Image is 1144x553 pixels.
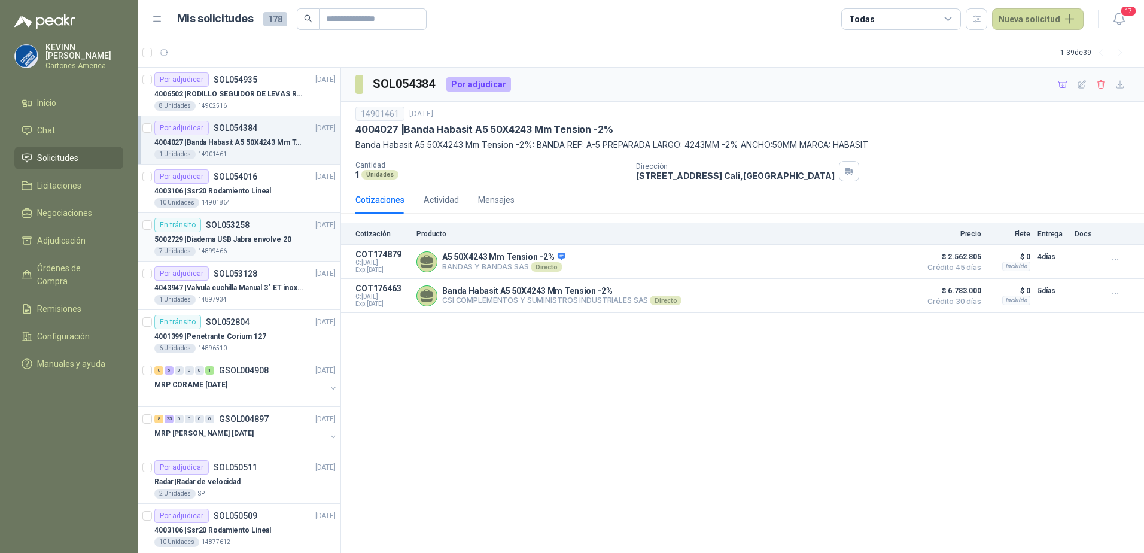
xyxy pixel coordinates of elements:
[37,262,112,288] span: Órdenes de Compra
[165,415,174,423] div: 25
[1120,5,1137,17] span: 17
[355,284,409,293] p: COT176463
[355,107,404,121] div: 14901461
[355,138,1130,151] p: Banda Habasit A5 50X4243 Mm Tension -2%: BANDA REF: A-5 PREPARADA LARGO: 4243MM -2% ANCHO:50MM MA...
[206,221,250,229] p: SOL053258
[531,262,562,272] div: Directo
[214,463,257,472] p: SOL050511
[636,162,835,171] p: Dirección
[138,165,340,213] a: Por adjudicarSOL054016[DATE] 4003106 |Ssr20 Rodamiento Lineal10 Unidades14901864
[138,262,340,310] a: Por adjudicarSOL053128[DATE] 4043947 |Valvula cuchilla Manual 3" ET inox T/LUG1 Unidades14897934
[14,92,123,114] a: Inicio
[198,101,227,111] p: 14902516
[214,124,257,132] p: SOL054384
[988,230,1030,238] p: Flete
[921,230,981,238] p: Precio
[315,171,336,183] p: [DATE]
[154,150,196,159] div: 1 Unidades
[177,10,254,28] h1: Mis solicitudes
[37,330,90,343] span: Configuración
[1002,296,1030,305] div: Incluido
[154,363,338,402] a: 8 6 0 0 0 1 GSOL004908[DATE] MRP CORAME [DATE]
[154,412,338,450] a: 8 25 0 0 0 0 GSOL004897[DATE] MRP [PERSON_NAME] [DATE]
[37,96,56,110] span: Inicio
[175,366,184,375] div: 0
[175,415,184,423] div: 0
[154,186,271,197] p: 4003106 | Ssr20 Rodamiento Lineal
[138,213,340,262] a: En tránsitoSOL053258[DATE] 5002729 |Diadema USB Jabra envolve 207 Unidades14899466
[154,169,209,184] div: Por adjudicar
[355,193,404,206] div: Cotizaciones
[154,344,196,353] div: 6 Unidades
[154,525,271,536] p: 4003106 | Ssr20 Rodamiento Lineal
[198,344,227,353] p: 14896510
[14,202,123,224] a: Negociaciones
[45,43,123,60] p: KEVINN [PERSON_NAME]
[195,415,204,423] div: 0
[37,357,105,370] span: Manuales y ayuda
[373,75,437,93] h3: SOL054384
[37,234,86,247] span: Adjudicación
[165,366,174,375] div: 6
[154,509,209,523] div: Por adjudicar
[1108,8,1130,30] button: 17
[1037,284,1067,298] p: 5 días
[315,365,336,376] p: [DATE]
[355,169,359,180] p: 1
[14,353,123,375] a: Manuales y ayuda
[424,193,459,206] div: Actividad
[315,74,336,86] p: [DATE]
[355,300,409,308] span: Exp: [DATE]
[442,296,681,305] p: CSI COMPLEMENTOS Y SUMINISTROS INDUSTRIALES SAS
[355,250,409,259] p: COT174879
[37,124,55,137] span: Chat
[198,150,227,159] p: 14901461
[154,489,196,499] div: 2 Unidades
[849,13,874,26] div: Todas
[355,259,409,266] span: C: [DATE]
[214,269,257,278] p: SOL053128
[154,476,241,488] p: Radar | Radar de velocidad
[154,247,196,256] div: 7 Unidades
[355,161,626,169] p: Cantidad
[15,45,38,68] img: Company Logo
[154,315,201,329] div: En tránsito
[988,250,1030,264] p: $ 0
[214,512,257,520] p: SOL050509
[185,366,194,375] div: 0
[138,504,340,552] a: Por adjudicarSOL050509[DATE] 4003106 |Ssr20 Rodamiento Lineal10 Unidades14877612
[37,179,81,192] span: Licitaciones
[154,428,254,439] p: MRP [PERSON_NAME] [DATE]
[219,415,269,423] p: GSOL004897
[154,72,209,87] div: Por adjudicar
[138,116,340,165] a: Por adjudicarSOL054384[DATE] 4004027 |Banda Habasit A5 50X4243 Mm Tension -2%1 Unidades14901461
[198,489,205,499] p: SP
[304,14,312,23] span: search
[14,174,123,197] a: Licitaciones
[154,101,196,111] div: 8 Unidades
[14,119,123,142] a: Chat
[1002,262,1030,271] div: Incluido
[198,295,227,305] p: 14897934
[14,229,123,252] a: Adjudicación
[185,415,194,423] div: 0
[37,151,78,165] span: Solicitudes
[315,268,336,279] p: [DATE]
[315,220,336,231] p: [DATE]
[315,123,336,134] p: [DATE]
[154,218,201,232] div: En tránsito
[154,460,209,475] div: Por adjudicar
[355,266,409,274] span: Exp: [DATE]
[154,379,227,391] p: MRP CORAME [DATE]
[154,366,163,375] div: 8
[14,14,75,29] img: Logo peakr
[355,123,613,136] p: 4004027 | Banda Habasit A5 50X4243 Mm Tension -2%
[416,230,914,238] p: Producto
[154,415,163,423] div: 8
[1037,230,1067,238] p: Entrega
[355,230,409,238] p: Cotización
[921,298,981,305] span: Crédito 30 días
[921,250,981,264] span: $ 2.562.805
[154,295,196,305] div: 1 Unidades
[650,296,681,305] div: Directo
